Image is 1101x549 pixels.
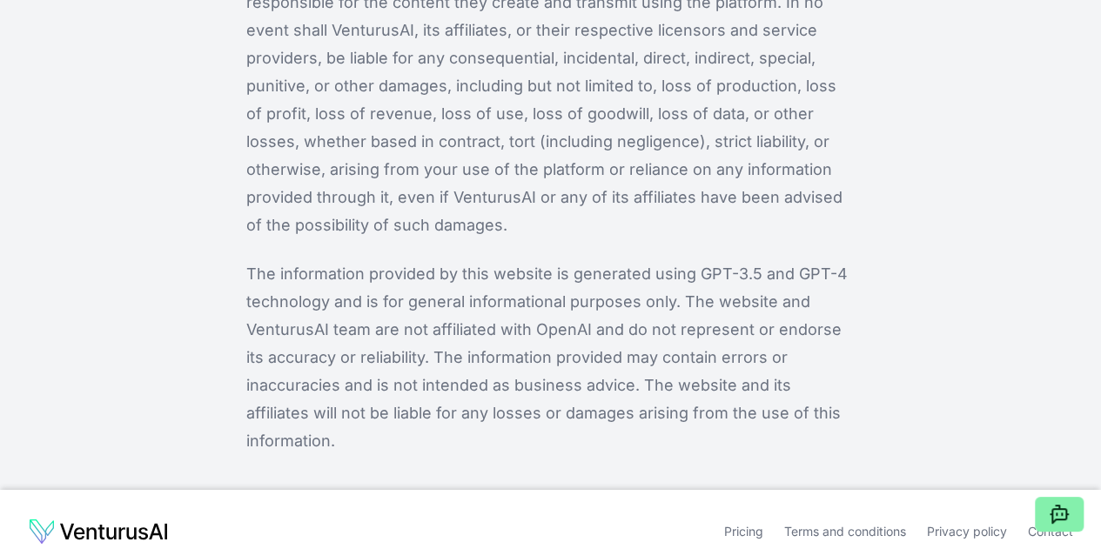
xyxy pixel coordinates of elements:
a: Privacy policy [927,524,1007,539]
a: Contact [1028,524,1073,539]
img: logo [28,518,169,546]
a: Pricing [724,524,763,539]
a: Terms and conditions [784,524,906,539]
p: The information provided by this website is generated using GPT-3.5 and GPT-4 technology and is f... [246,260,855,455]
